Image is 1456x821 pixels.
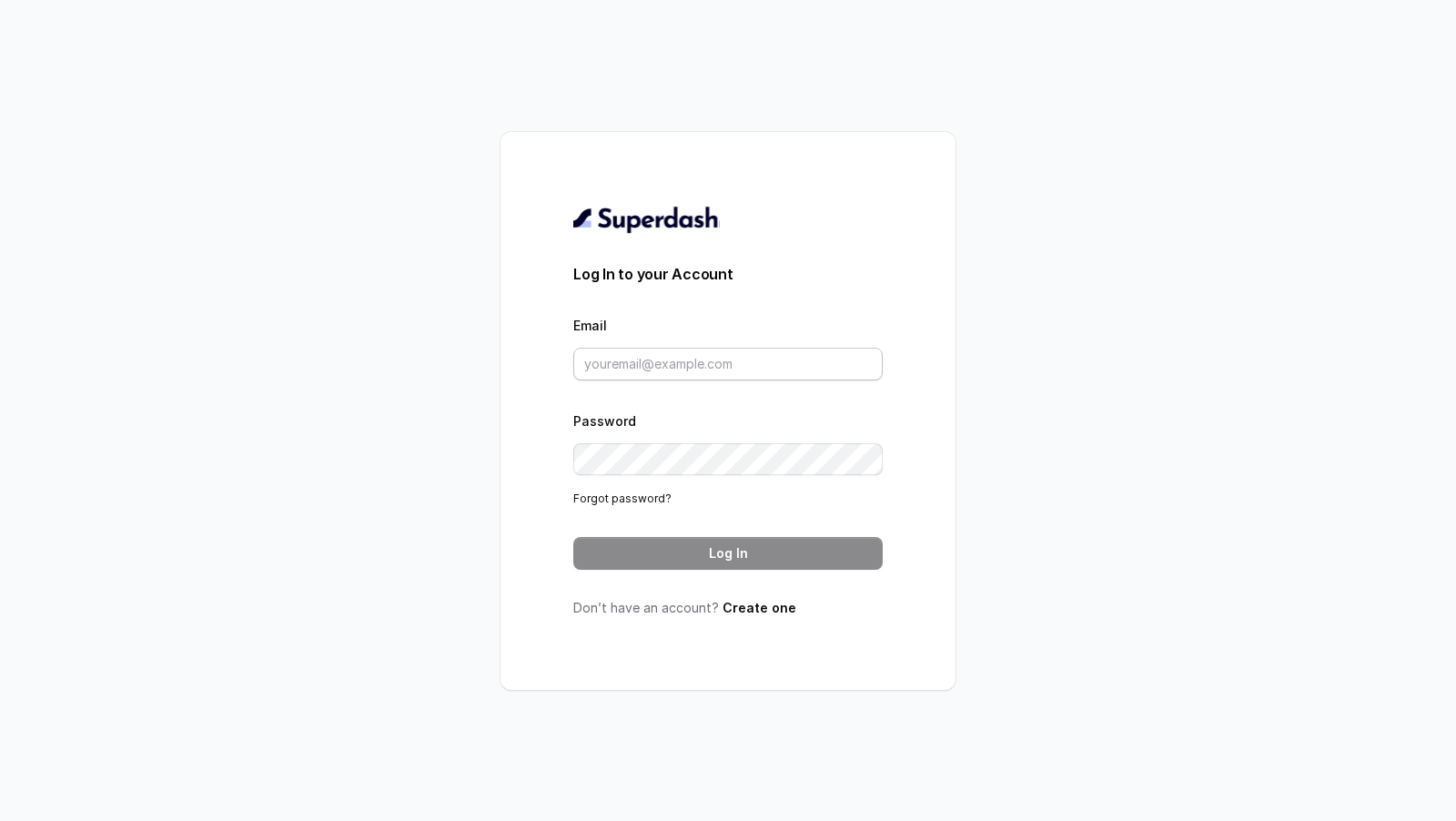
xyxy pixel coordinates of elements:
[573,492,672,505] a: Forgot password?
[573,318,607,333] label: Email
[573,413,636,429] label: Password
[573,599,883,617] p: Don’t have an account?
[723,600,796,615] a: Create one
[573,263,883,285] h3: Log In to your Account
[573,205,720,234] img: light.svg
[573,537,883,570] button: Log In
[573,348,883,380] input: youremail@example.com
